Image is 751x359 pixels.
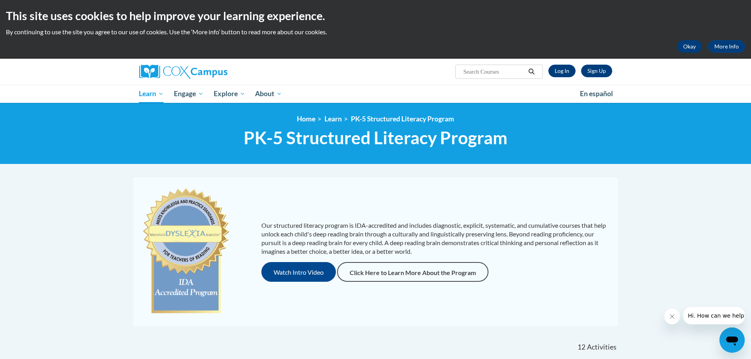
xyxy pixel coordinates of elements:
img: Cox Campus [139,65,227,79]
div: Main menu [127,85,624,103]
a: Engage [169,85,209,103]
p: By continuing to use the site you agree to our use of cookies. Use the ‘More info’ button to read... [6,28,745,36]
iframe: Close message [664,309,680,324]
button: Search [526,67,537,76]
span: 12 [578,343,585,352]
button: Watch Intro Video [261,262,336,282]
span: About [255,89,282,99]
span: Explore [214,89,245,99]
span: En español [580,89,613,98]
p: Our structured literacy program is IDA-accredited and includes diagnostic, explicit, systematic, ... [261,221,610,256]
a: Learn [134,85,169,103]
span: Learn [139,89,164,99]
input: Search Courses [462,67,526,76]
a: En español [575,86,618,102]
a: PK-5 Structured Literacy Program [351,115,454,123]
img: c477cda6-e343-453b-bfce-d6f9e9818e1c.png [141,184,231,318]
span: Hi. How can we help? [5,6,64,12]
a: Home [297,115,315,123]
span: PK-5 Structured Literacy Program [244,127,507,148]
a: Click Here to Learn More About the Program [337,262,488,282]
button: Okay [677,40,702,53]
a: More Info [708,40,745,53]
a: Register [581,65,612,77]
a: Explore [209,85,250,103]
a: Learn [324,115,342,123]
h2: This site uses cookies to help improve your learning experience. [6,8,745,24]
a: Log In [548,65,576,77]
span: Engage [174,89,203,99]
a: About [250,85,287,103]
a: Cox Campus [139,65,289,79]
iframe: Message from company [683,307,745,324]
span: Activities [587,343,617,352]
iframe: Button to launch messaging window [719,327,745,353]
